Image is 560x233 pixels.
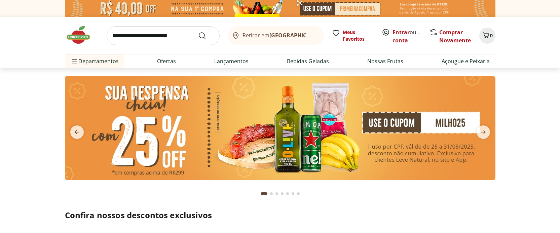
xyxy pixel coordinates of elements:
[471,125,495,139] button: next
[393,29,410,36] a: Entrar
[274,186,279,202] button: Go to page 3 from fs-carousel
[442,57,490,65] a: Açougue e Peixaria
[490,32,493,39] span: 0
[285,186,290,202] button: Go to page 5 from fs-carousel
[65,125,89,139] button: previous
[65,25,99,45] img: Hortifruti
[269,186,274,202] button: Go to page 2 from fs-carousel
[198,32,214,40] button: Submit Search
[439,29,471,44] a: Comprar Novamente
[157,57,176,65] a: Ofertas
[65,210,495,221] h2: Confira nossos descontos exclusivos
[107,26,220,45] input: search
[70,53,78,69] button: Menu
[269,32,383,39] b: [GEOGRAPHIC_DATA]/[GEOGRAPHIC_DATA]
[279,186,285,202] button: Go to page 4 from fs-carousel
[367,57,403,65] a: Nossas Frutas
[242,32,317,38] span: Retirar em
[259,186,269,202] button: Current page from fs-carousel
[290,186,296,202] button: Go to page 6 from fs-carousel
[393,29,430,44] a: Criar conta
[479,28,495,44] button: Carrinho
[393,28,422,44] span: ou
[332,29,374,42] a: Meus Favoritos
[214,57,249,65] a: Lançamentos
[287,57,329,65] a: Bebidas Geladas
[296,186,301,202] button: Go to page 7 from fs-carousel
[228,26,324,45] button: Retirar em[GEOGRAPHIC_DATA]/[GEOGRAPHIC_DATA]
[65,76,495,180] img: cupom
[70,53,119,69] span: Departamentos
[343,29,374,42] span: Meus Favoritos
